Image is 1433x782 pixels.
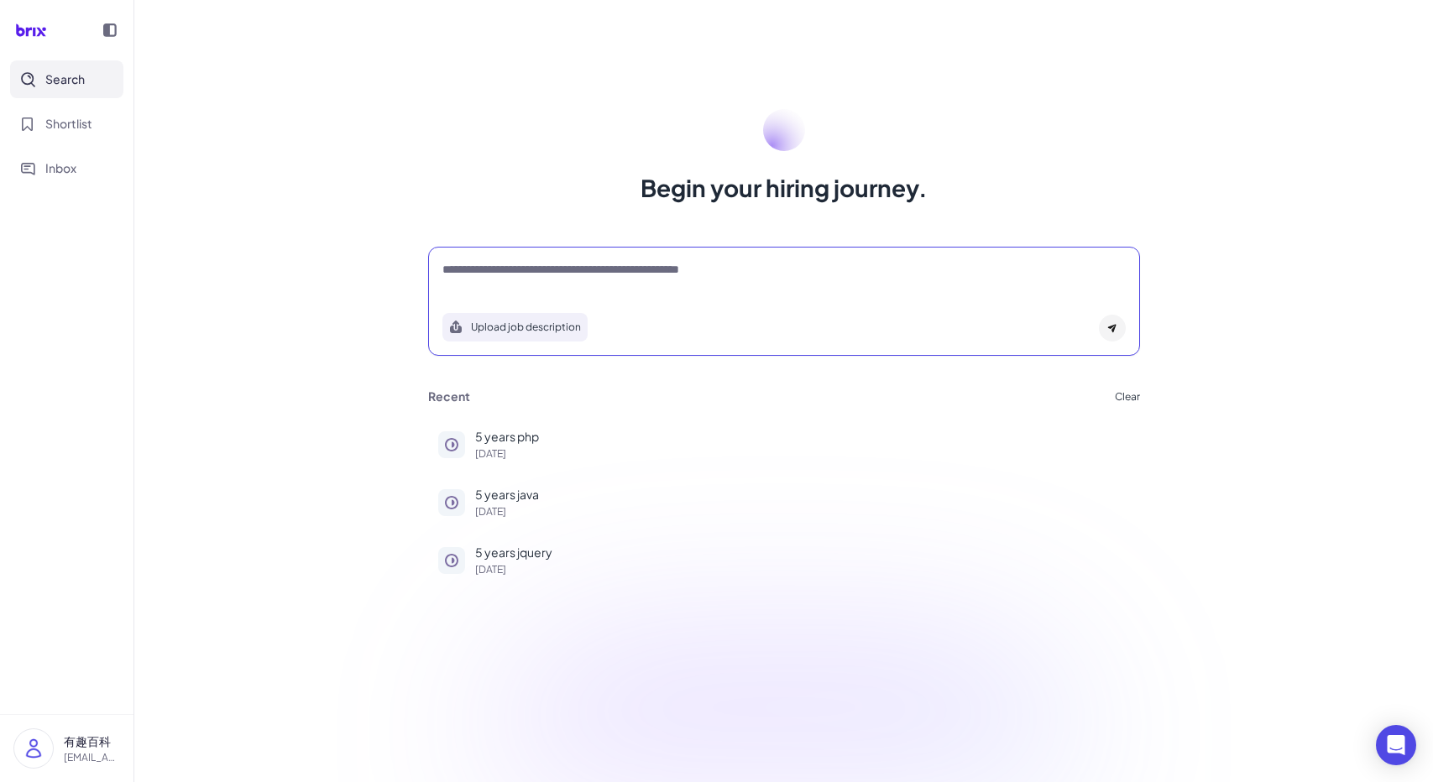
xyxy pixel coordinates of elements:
[10,60,123,98] button: Search
[428,418,1140,469] button: 5 years php[DATE]
[1376,725,1416,765] div: Open Intercom Messenger
[45,115,92,133] span: Shortlist
[475,544,1130,561] p: 5 years jquery
[45,159,76,177] span: Inbox
[475,428,1130,446] p: 5 years php
[14,729,53,768] img: user_logo.png
[475,565,1130,575] p: [DATE]
[64,750,120,765] p: [EMAIL_ADDRESS][DOMAIN_NAME]
[64,732,120,750] p: 有趣百科
[1115,392,1140,402] button: Clear
[45,70,85,88] span: Search
[428,534,1140,585] button: 5 years jquery[DATE]
[428,389,470,404] h3: Recent
[428,476,1140,527] button: 5 years java[DATE]
[10,105,123,143] button: Shortlist
[442,313,588,341] button: Search using job description
[641,171,928,205] h1: Begin your hiring journey.
[475,507,1130,517] p: [DATE]
[10,149,123,187] button: Inbox
[475,449,1130,459] p: [DATE]
[475,486,1130,503] p: 5 years java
